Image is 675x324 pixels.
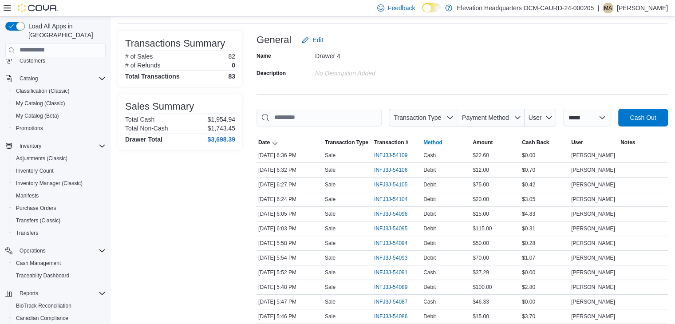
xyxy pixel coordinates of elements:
span: Debit [423,225,436,232]
span: Cash Back [522,139,549,146]
span: $100.00 [473,284,492,291]
span: Inventory [20,142,41,150]
button: Cash Management [9,257,109,269]
h4: Drawer Total [125,136,162,143]
p: | [597,3,599,13]
span: [PERSON_NAME] [571,284,615,291]
button: Operations [2,245,109,257]
a: BioTrack Reconciliation [12,300,75,311]
div: No Description added [315,66,434,77]
span: Method [423,139,442,146]
span: $75.00 [473,181,489,188]
p: Sale [325,210,336,217]
span: INFJ3J-54096 [374,210,407,217]
button: BioTrack Reconciliation [9,300,109,312]
label: Description [257,70,286,77]
a: Customers [16,55,49,66]
h6: # of Refunds [125,62,160,69]
span: Adjustments (Classic) [12,153,106,164]
span: Transaction Type [394,114,441,121]
span: [PERSON_NAME] [571,210,615,217]
button: Classification (Classic) [9,85,109,97]
a: Adjustments (Classic) [12,153,71,164]
span: Promotions [12,123,106,134]
p: [PERSON_NAME] [617,3,668,13]
span: INFJ3J-54091 [374,269,407,276]
h3: Transactions Summary [125,38,225,49]
button: INFJ3J-54109 [374,150,416,161]
span: Transfers (Classic) [12,215,106,226]
button: INFJ3J-54106 [374,165,416,175]
div: $0.70 [520,165,569,175]
p: Sale [325,284,336,291]
button: Edit [298,31,327,49]
h4: $3,698.39 [208,136,235,143]
button: Catalog [2,72,109,85]
span: Cash [423,152,436,159]
span: Amount [473,139,493,146]
span: BioTrack Reconciliation [12,300,106,311]
input: This is a search bar. As you type, the results lower in the page will automatically filter. [257,109,382,126]
span: $12.00 [473,166,489,174]
a: Transfers (Classic) [12,215,64,226]
div: $3.70 [520,311,569,322]
a: Traceabilty Dashboard [12,270,73,281]
button: Purchase Orders [9,202,109,214]
span: Debit [423,181,436,188]
button: INFJ3J-54095 [374,223,416,234]
span: Transaction Type [325,139,368,146]
button: Amount [471,137,520,148]
input: Dark Mode [422,3,441,12]
span: Debit [423,284,436,291]
span: Debit [423,240,436,247]
p: Sale [325,196,336,203]
span: Cash [423,269,436,276]
span: Cash Management [16,260,61,267]
button: INFJ3J-54093 [374,253,416,263]
span: Reports [20,290,38,297]
button: Inventory Count [9,165,109,177]
button: Customers [2,54,109,67]
a: My Catalog (Classic) [12,98,69,109]
span: My Catalog (Beta) [12,111,106,121]
span: $20.00 [473,196,489,203]
h4: 83 [228,73,235,80]
span: Transfers [16,229,38,237]
button: INFJ3J-54094 [374,238,416,249]
button: Inventory [16,141,45,151]
span: Canadian Compliance [12,313,106,324]
span: $37.29 [473,269,489,276]
p: Sale [325,298,336,305]
div: $1.07 [520,253,569,263]
span: Catalog [20,75,38,82]
div: [DATE] 6:36 PM [257,150,323,161]
span: INFJ3J-54109 [374,152,407,159]
div: $0.00 [520,150,569,161]
span: INFJ3J-54086 [374,313,407,320]
button: Payment Method [457,109,525,126]
span: INFJ3J-54106 [374,166,407,174]
button: INFJ3J-54105 [374,179,416,190]
span: INFJ3J-54089 [374,284,407,291]
a: Cash Management [12,258,64,269]
button: INFJ3J-54086 [374,311,416,322]
span: Classification (Classic) [12,86,106,96]
span: INFJ3J-54104 [374,196,407,203]
span: $115.00 [473,225,492,232]
span: Transaction # [374,139,408,146]
img: Cova [18,4,58,12]
button: INFJ3J-54089 [374,282,416,292]
a: Transfers [12,228,42,238]
span: Traceabilty Dashboard [16,272,69,279]
div: [DATE] 5:58 PM [257,238,323,249]
span: [PERSON_NAME] [571,181,615,188]
span: Cash Management [12,258,106,269]
button: INFJ3J-54091 [374,267,416,278]
span: $15.00 [473,313,489,320]
span: Promotions [16,125,43,132]
a: Manifests [12,190,42,201]
span: $22.60 [473,152,489,159]
button: INFJ3J-54087 [374,296,416,307]
a: Inventory Manager (Classic) [12,178,86,189]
